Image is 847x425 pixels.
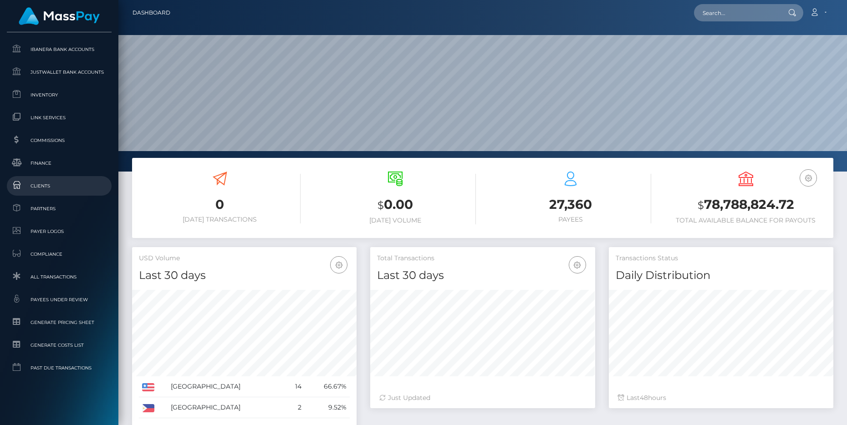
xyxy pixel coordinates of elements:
h3: 0 [139,196,301,213]
span: Clients [10,181,108,191]
a: Ibanera Bank Accounts [7,40,112,59]
span: Commissions [10,135,108,146]
h3: 0.00 [314,196,476,214]
span: Payer Logos [10,226,108,237]
h4: Last 30 days [139,268,350,283]
span: Ibanera Bank Accounts [10,44,108,55]
td: [GEOGRAPHIC_DATA] [168,376,285,397]
h5: Transactions Status [616,254,827,263]
small: $ [698,199,704,212]
td: 14 [285,376,305,397]
a: Link Services [7,108,112,127]
a: All Transactions [7,267,112,287]
h6: Total Available Balance for Payouts [665,217,827,224]
span: Inventory [10,90,108,100]
span: 48 [640,394,648,402]
a: Generate Pricing Sheet [7,313,112,332]
td: 66.67% [305,376,350,397]
a: Commissions [7,131,112,150]
td: 2 [285,397,305,418]
a: Compliance [7,244,112,264]
h5: Total Transactions [377,254,588,263]
h5: USD Volume [139,254,350,263]
h4: Daily Distribution [616,268,827,283]
td: [GEOGRAPHIC_DATA] [168,397,285,418]
h3: 78,788,824.72 [665,196,827,214]
a: Payer Logos [7,222,112,241]
a: Dashboard [133,3,170,22]
a: JustWallet Bank Accounts [7,62,112,82]
span: Generate Costs List [10,340,108,350]
a: Finance [7,153,112,173]
h3: 27,360 [490,196,651,213]
span: Compliance [10,249,108,259]
a: Past Due Transactions [7,358,112,378]
a: Generate Costs List [7,335,112,355]
a: Clients [7,176,112,196]
a: Partners [7,199,112,218]
span: All Transactions [10,272,108,282]
span: Partners [10,203,108,214]
img: US.png [142,383,154,391]
span: Finance [10,158,108,168]
span: JustWallet Bank Accounts [10,67,108,77]
div: Last hours [618,393,824,403]
h4: Last 30 days [377,268,588,283]
small: $ [378,199,384,212]
input: Search... [694,4,780,21]
div: Just Updated [379,393,586,403]
span: Link Services [10,112,108,123]
span: Generate Pricing Sheet [10,317,108,328]
span: Past Due Transactions [10,363,108,373]
h6: Payees [490,216,651,223]
img: MassPay Logo [19,7,100,25]
img: PH.png [142,404,154,412]
h6: [DATE] Transactions [139,216,301,223]
a: Inventory [7,85,112,105]
span: Payees under Review [10,294,108,305]
a: Payees under Review [7,290,112,309]
h6: [DATE] Volume [314,217,476,224]
td: 9.52% [305,397,350,418]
